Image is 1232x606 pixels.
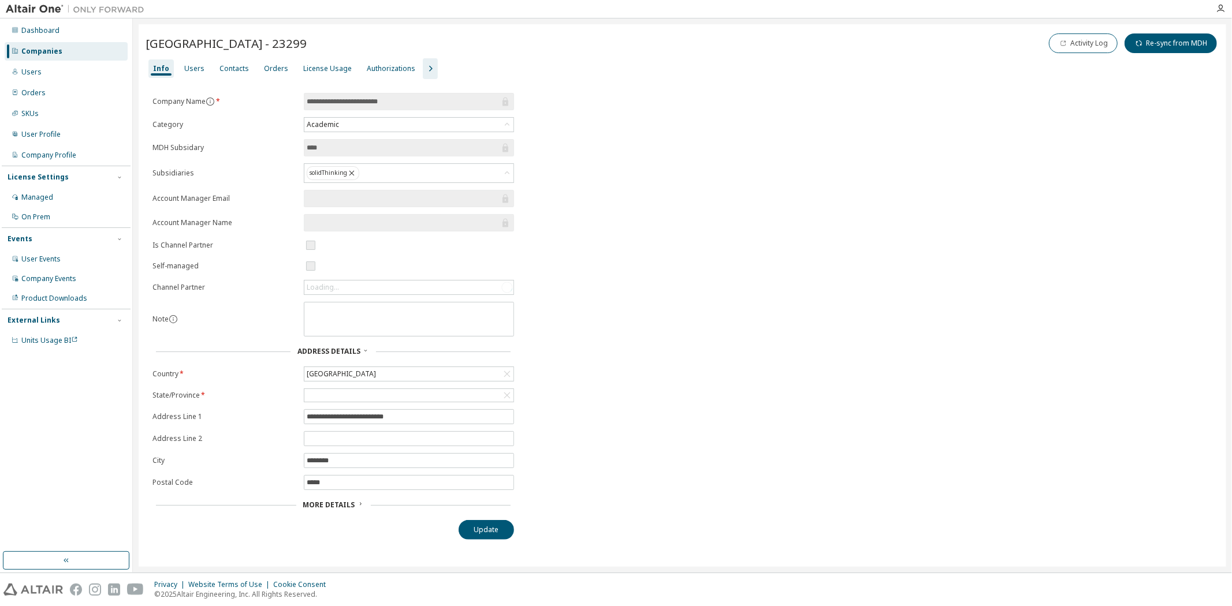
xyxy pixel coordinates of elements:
[154,580,188,589] div: Privacy
[305,118,341,131] div: Academic
[127,583,144,596] img: youtube.svg
[89,583,101,596] img: instagram.svg
[21,47,62,56] div: Companies
[146,35,307,51] span: [GEOGRAPHIC_DATA] - 23299
[459,520,514,540] button: Update
[303,500,355,510] span: More Details
[1125,33,1217,53] button: Re-sync from MDH
[21,26,59,35] div: Dashboard
[21,193,53,202] div: Managed
[307,283,339,292] div: Loading...
[152,143,297,152] label: MDH Subsidary
[367,64,415,73] div: Authorizations
[21,151,76,160] div: Company Profile
[8,173,69,182] div: License Settings
[152,120,297,129] label: Category
[21,130,61,139] div: User Profile
[304,164,513,182] div: solidThinking
[152,412,297,421] label: Address Line 1
[3,583,63,596] img: altair_logo.svg
[305,368,378,380] div: [GEOGRAPHIC_DATA]
[152,283,297,292] label: Channel Partner
[303,64,352,73] div: License Usage
[1049,33,1118,53] button: Activity Log
[8,234,32,244] div: Events
[21,255,61,264] div: User Events
[304,118,513,132] div: Academic
[152,261,297,271] label: Self-managed
[8,316,60,325] div: External Links
[304,280,513,294] div: Loading...
[21,294,87,303] div: Product Downloads
[297,346,360,356] span: Address Details
[152,97,297,106] label: Company Name
[304,367,513,381] div: [GEOGRAPHIC_DATA]
[21,335,78,345] span: Units Usage BI
[21,109,39,118] div: SKUs
[152,478,297,487] label: Postal Code
[152,369,297,379] label: Country
[152,194,297,203] label: Account Manager Email
[152,456,297,465] label: City
[21,88,46,98] div: Orders
[307,166,359,180] div: solidThinking
[108,583,120,596] img: linkedin.svg
[152,241,297,250] label: Is Channel Partner
[21,274,76,283] div: Company Events
[152,391,297,400] label: State/Province
[21,212,50,222] div: On Prem
[219,64,249,73] div: Contacts
[264,64,288,73] div: Orders
[188,580,273,589] div: Website Terms of Use
[152,314,169,324] label: Note
[152,169,297,178] label: Subsidiaries
[206,97,215,106] button: information
[184,64,204,73] div: Users
[154,589,333,599] p: © 2025 Altair Engineering, Inc. All Rights Reserved.
[153,64,169,73] div: Info
[152,218,297,227] label: Account Manager Name
[169,315,178,324] button: information
[152,434,297,443] label: Address Line 2
[6,3,150,15] img: Altair One
[70,583,82,596] img: facebook.svg
[273,580,333,589] div: Cookie Consent
[21,68,42,77] div: Users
